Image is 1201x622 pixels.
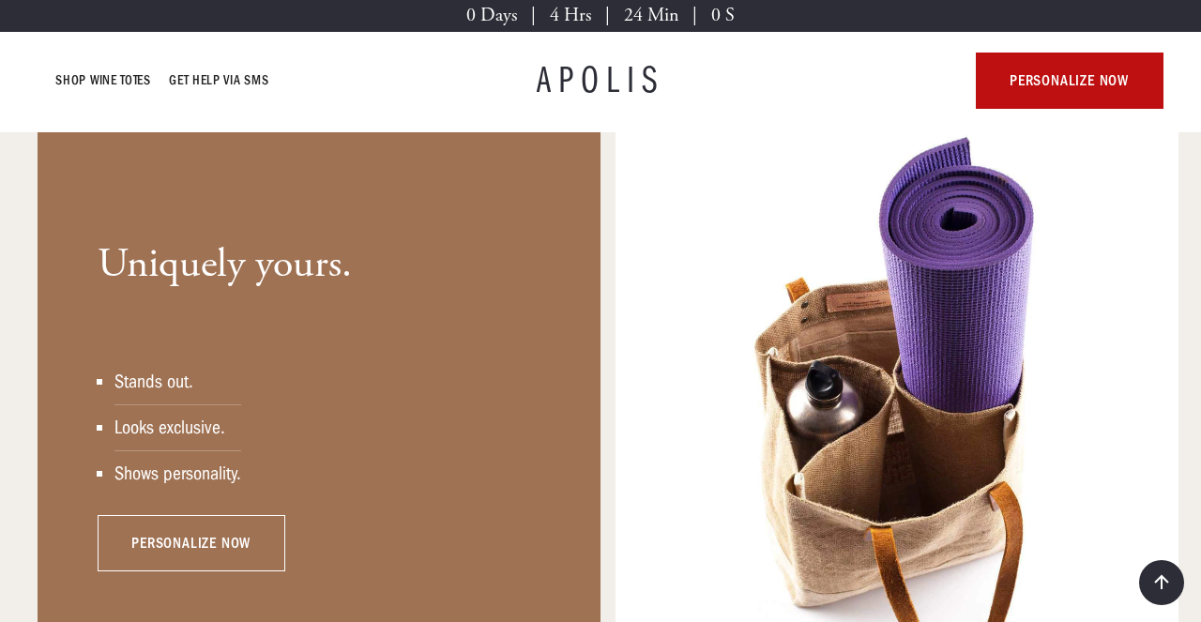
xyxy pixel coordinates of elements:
div: Looks exclusive. [114,417,241,439]
h3: Uniquely yours. [98,240,352,290]
a: personalize now [98,515,285,571]
div: Shows personality. [114,463,241,485]
a: APOLIS [537,62,664,99]
a: personalize now [976,53,1163,109]
a: GET HELP VIA SMS [170,69,269,92]
div: Stands out. [114,371,241,393]
a: Shop Wine Totes [56,69,151,92]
